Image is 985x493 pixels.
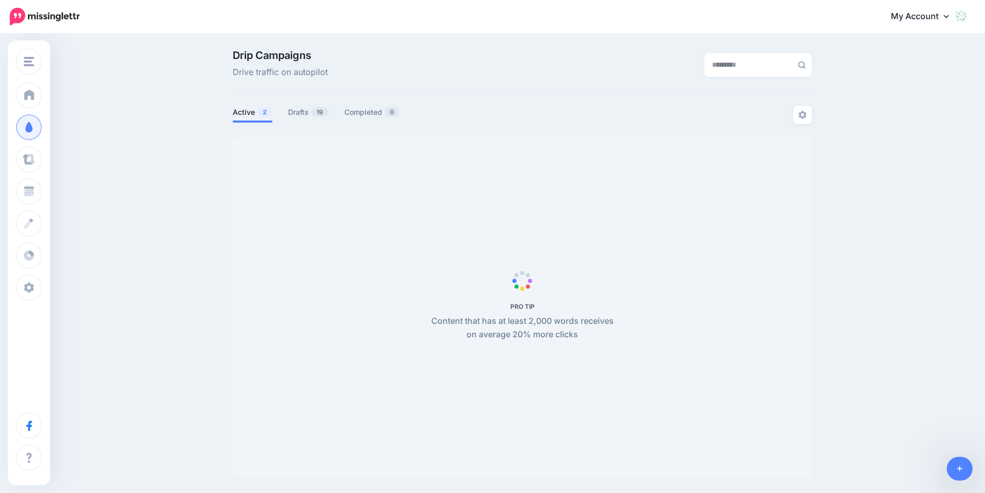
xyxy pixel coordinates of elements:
a: Completed0 [344,106,400,118]
span: Drip Campaigns [233,50,328,61]
span: 19 [311,107,328,117]
a: Drafts19 [288,106,329,118]
span: 2 [257,107,272,117]
span: Drive traffic on autopilot [233,66,328,79]
span: 0 [385,107,399,117]
img: menu.png [24,57,34,66]
h5: PRO TIP [426,303,619,310]
a: My Account [881,4,969,29]
p: Content that has at least 2,000 words receives on average 20% more clicks [426,315,619,341]
img: settings-grey.png [798,111,807,119]
img: Missinglettr [10,8,80,25]
a: Active2 [233,106,272,118]
img: search-grey-6.png [798,61,806,69]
